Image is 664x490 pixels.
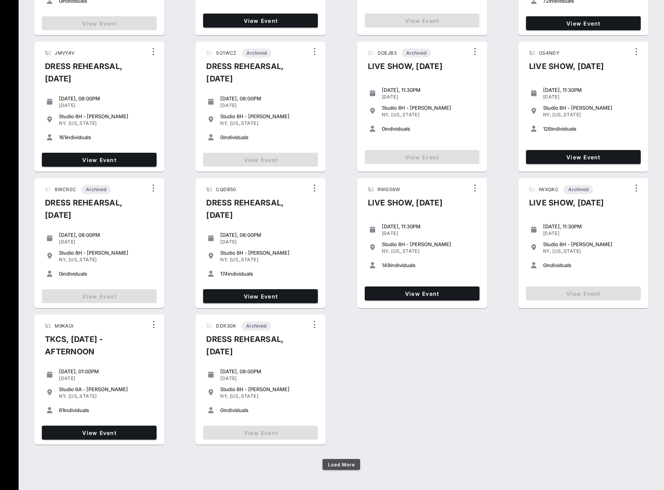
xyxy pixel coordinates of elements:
div: [DATE], 11:30PM [543,223,638,229]
span: View Event [206,293,315,300]
div: DRESS REHEARSAL, [DATE] [200,60,308,91]
div: individuals [382,262,476,268]
span: [US_STATE] [69,393,97,399]
span: JMVY4V [55,50,74,56]
button: Load More [323,459,360,470]
span: CQDB50 [216,186,236,192]
div: Studio 8H - [PERSON_NAME] [382,105,476,111]
div: [DATE], 08:00PM [59,232,153,238]
div: individuals [382,126,476,132]
span: Archived [247,48,267,58]
div: [DATE], 08:00PM [59,95,153,102]
div: DRESS REHEARSAL, [DATE] [39,60,147,91]
div: [DATE], 11:30PM [382,223,476,229]
div: [DATE] [220,239,315,245]
span: 0 [543,262,546,268]
span: NY, [220,393,228,399]
span: NY, [543,112,551,117]
div: [DATE] [220,375,315,381]
div: [DATE] [59,375,153,381]
span: DDK3GK [216,323,236,329]
span: [US_STATE] [69,257,97,262]
div: [DATE], 01:00PM [59,368,153,374]
span: M9KAOI [55,323,73,329]
div: DRESS REHEARSAL, [DATE] [39,197,147,228]
span: 0 [59,271,62,277]
a: View Event [42,426,157,440]
a: View Event [365,286,479,300]
div: LIVE SHOW, [DATE] [523,60,610,79]
a: View Event [526,16,641,30]
span: [US_STATE] [69,120,97,126]
span: Archived [406,48,426,58]
span: 161 [59,134,66,140]
div: Studio 8H - [PERSON_NAME] [220,113,315,119]
div: [DATE], 11:30PM [382,87,476,93]
div: DRESS REHEARSAL, [DATE] [200,197,308,228]
span: RWGS8W [378,186,400,192]
div: individuals [543,262,638,268]
span: [US_STATE] [391,248,419,254]
div: LIVE SHOW, [DATE] [362,197,449,215]
span: NY, [543,248,551,254]
span: SO1WCZ [216,50,236,56]
div: LIVE SHOW, [DATE] [362,60,449,79]
div: [DATE] [382,94,476,100]
span: View Event [368,290,476,297]
span: View Event [45,430,153,436]
span: 149 [382,262,390,268]
a: View Event [526,150,641,164]
span: NY, [220,120,228,126]
span: 174 [220,271,228,277]
div: [DATE] [59,239,153,245]
div: individuals [543,126,638,132]
span: NY, [59,393,67,399]
span: [US_STATE] [391,112,419,117]
span: IWXQKC [539,186,559,192]
span: OS4NDY [539,50,559,56]
span: NY, [220,257,228,262]
span: Archived [568,185,588,194]
div: Studio 8H - [PERSON_NAME] [543,241,638,247]
div: [DATE], 08:00PM [220,95,315,102]
span: 0 [382,126,385,132]
span: 126 [543,126,551,132]
div: [DATE] [220,102,315,109]
a: View Event [203,14,318,28]
a: View Event [203,289,318,303]
span: 8WCR0C [55,186,76,192]
span: Archived [86,185,106,194]
div: Studio 8H - [PERSON_NAME] [220,250,315,256]
div: Studio 8H - [PERSON_NAME] [59,250,153,256]
div: Studio 8H - [PERSON_NAME] [382,241,476,247]
div: individuals [220,407,315,413]
span: NY, [59,257,67,262]
div: individuals [220,134,315,140]
span: 0 [220,134,223,140]
span: View Event [529,20,638,27]
div: [DATE], 08:00PM [220,368,315,374]
span: [US_STATE] [552,112,581,117]
span: View Event [45,157,153,163]
div: Studio 8H - [PERSON_NAME] [543,105,638,111]
span: [US_STATE] [230,257,258,262]
div: [DATE] [543,94,638,100]
span: [US_STATE] [230,120,258,126]
div: DRESS REHEARSAL, [DATE] [200,333,308,364]
div: individuals [220,271,315,277]
span: DOEJB3 [378,50,397,56]
a: View Event [42,153,157,167]
span: NY, [382,112,390,117]
div: individuals [59,407,153,413]
span: Archived [246,321,266,331]
div: individuals [59,271,153,277]
span: Load More [328,462,355,468]
span: [US_STATE] [552,248,581,254]
span: View Event [206,17,315,24]
div: [DATE] [382,230,476,236]
span: [US_STATE] [230,393,258,399]
span: 61 [59,407,64,413]
div: Studio 8H - [PERSON_NAME] [59,113,153,119]
span: View Event [529,154,638,160]
span: NY, [59,120,67,126]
